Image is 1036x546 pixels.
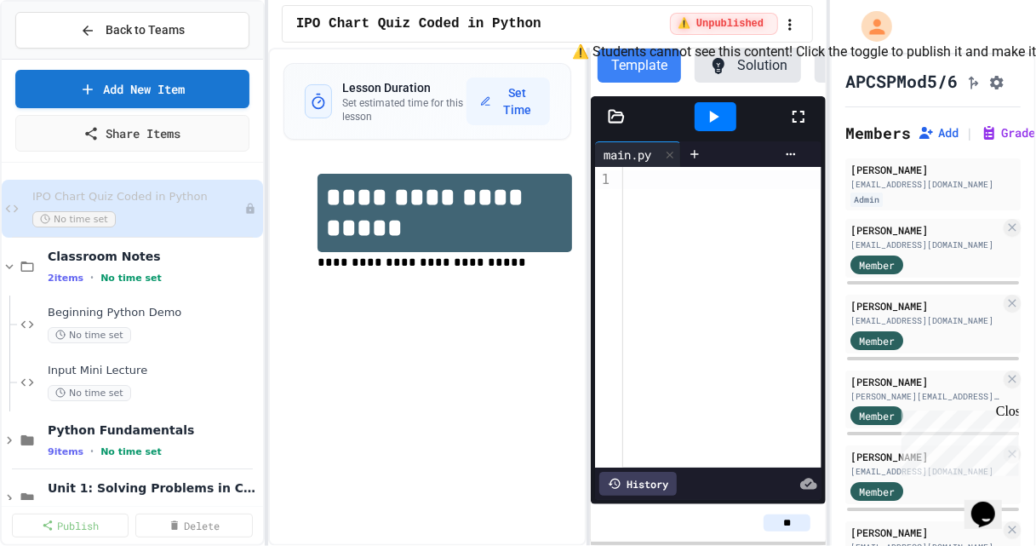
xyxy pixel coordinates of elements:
div: [EMAIL_ADDRESS][DOMAIN_NAME] [850,465,1000,478]
div: 1 [595,170,612,189]
button: Solution [695,49,801,83]
div: [PERSON_NAME] [850,449,1000,464]
div: [PERSON_NAME] [850,374,1000,389]
span: Member [859,333,895,348]
div: [PERSON_NAME] [850,298,1000,313]
div: [EMAIL_ADDRESS][DOMAIN_NAME] [850,178,1016,191]
span: Input Mini Lecture [48,364,260,378]
div: [PERSON_NAME] [850,525,1000,540]
button: Template [598,49,681,83]
button: Click to see fork details [964,71,982,91]
span: Python Fundamentals [48,422,260,438]
span: Back to Teams [106,21,185,39]
div: Unpublished [244,203,256,215]
a: Add New Item [15,70,249,108]
span: No time set [100,446,162,457]
iframe: chat widget [895,404,1019,476]
div: My Account [844,7,896,46]
div: [EMAIL_ADDRESS][DOMAIN_NAME] [850,239,1000,251]
div: [PERSON_NAME] [850,162,1016,177]
span: No time set [100,273,162,284]
h1: APCSPMod5/6 [845,69,958,93]
a: Publish [12,514,129,537]
span: | [965,123,974,143]
div: Chat with us now!Close [7,7,117,108]
span: Unit 1: Solving Problems in Computer Science [48,480,260,496]
h3: Lesson Duration [342,79,466,96]
div: main.py [595,146,660,164]
span: 2 items [48,273,83,284]
div: ⚠️ Students cannot see this content! Click the toggle to publish it and make it visible to your c... [670,13,778,35]
span: Member [859,484,895,499]
iframe: chat widget [964,478,1019,529]
p: Set estimated time for this lesson [342,96,466,124]
div: History [599,472,677,496]
span: • [90,271,94,284]
span: Beginning Python Demo [48,306,260,320]
button: Assignment Settings [988,71,1005,91]
span: No time set [48,327,131,343]
span: IPO Chart Quiz Coded in Python [296,14,541,34]
button: Tests [815,49,903,83]
button: Set Time [466,78,550,125]
span: Member [859,408,895,423]
span: Member [859,257,895,273]
div: main.py [595,141,681,167]
button: Add [918,124,959,141]
div: Admin [850,193,883,207]
a: Share Items [15,115,249,152]
span: Classroom Notes [48,249,260,264]
h2: Members [845,121,911,145]
span: No time set [32,211,116,227]
div: [PERSON_NAME][EMAIL_ADDRESS][DOMAIN_NAME] [850,390,1000,403]
span: 9 items [48,446,83,457]
span: • [90,445,94,458]
span: IPO Chart Quiz Coded in Python [32,190,244,204]
a: Delete [135,514,252,537]
div: [PERSON_NAME] [850,222,1000,238]
span: ⚠️ Unpublished [678,17,764,31]
div: [EMAIL_ADDRESS][DOMAIN_NAME] [850,314,1000,327]
span: No time set [48,385,131,401]
button: Back to Teams [15,12,249,49]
